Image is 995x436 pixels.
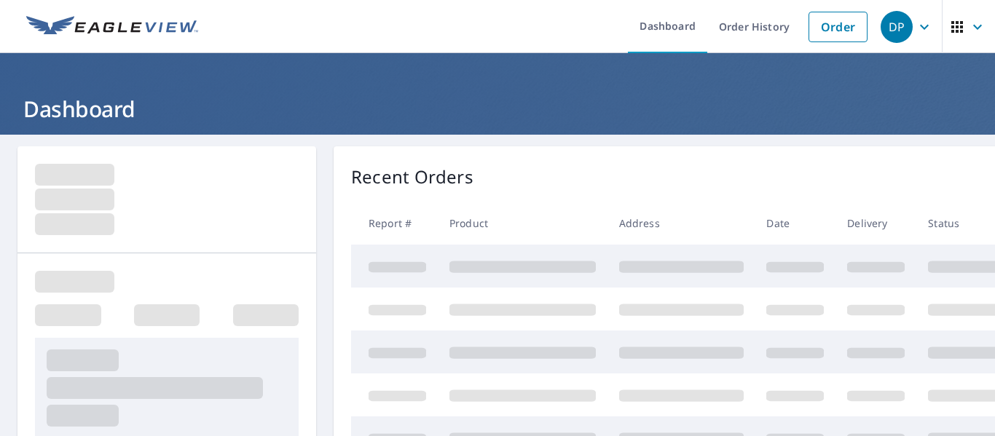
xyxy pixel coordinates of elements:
[835,202,916,245] th: Delivery
[809,12,868,42] a: Order
[17,94,978,124] h1: Dashboard
[26,16,198,38] img: EV Logo
[351,164,473,190] p: Recent Orders
[351,202,438,245] th: Report #
[438,202,607,245] th: Product
[607,202,755,245] th: Address
[881,11,913,43] div: DP
[755,202,835,245] th: Date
